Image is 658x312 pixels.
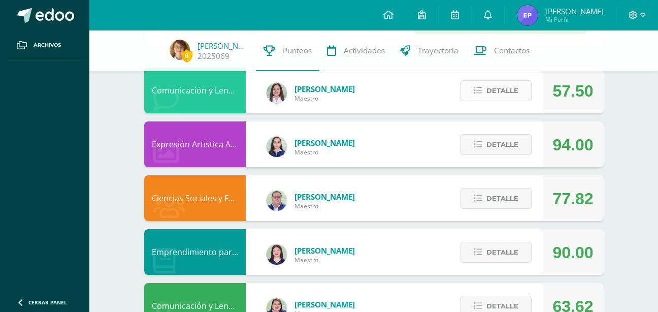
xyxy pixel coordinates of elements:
img: c6fbd6fde5995b0ae88c9c24d7464057.png [170,40,190,60]
div: Ciencias Sociales y Formación Ciudadana [144,175,246,221]
span: Detalle [486,135,518,154]
a: Contactos [466,30,537,71]
div: 77.82 [552,176,593,222]
button: Detalle [460,80,532,101]
a: Punteos [256,30,319,71]
a: 2025069 [198,51,229,61]
img: 360951c6672e02766e5b7d72674f168c.png [267,137,287,157]
div: Emprendimiento para la Productividad [144,229,246,275]
span: [PERSON_NAME] [294,192,355,202]
img: acecb51a315cac2de2e3deefdb732c9f.png [267,83,287,103]
span: Trayectoria [418,45,458,56]
span: Maestro [294,202,355,210]
span: 0 [181,49,192,62]
div: 94.00 [552,122,593,168]
span: Maestro [294,94,355,103]
a: Actividades [319,30,392,71]
span: Actividades [344,45,385,56]
button: Detalle [460,134,532,155]
span: Punteos [283,45,312,56]
img: c1c1b07ef08c5b34f56a5eb7b3c08b85.png [267,191,287,211]
span: Detalle [486,189,518,208]
div: Expresión Artística ARTES PLÁSTICAS [144,121,246,167]
span: Mi Perfil [545,15,604,24]
button: Detalle [460,242,532,263]
a: Archivos [8,30,81,60]
span: Archivos [34,41,61,49]
div: Comunicación y Lenguaje, Inglés [144,68,246,113]
img: a452c7054714546f759a1a740f2e8572.png [267,244,287,265]
span: [PERSON_NAME] [545,6,604,16]
a: [PERSON_NAME] [198,41,248,51]
div: 57.50 [552,68,593,114]
span: [PERSON_NAME] [294,245,355,256]
span: Contactos [494,45,530,56]
span: Maestro [294,256,355,264]
span: Cerrar panel [28,299,67,306]
a: Trayectoria [392,30,466,71]
button: Detalle [460,188,532,209]
span: [PERSON_NAME] [294,84,355,94]
span: [PERSON_NAME] [294,138,355,148]
span: Maestro [294,148,355,157]
img: b45ddb5222421435e9e5a0c45b11e8ab.png [517,5,538,25]
span: Detalle [486,81,518,100]
span: Detalle [486,243,518,262]
div: 90.00 [552,230,593,275]
span: [PERSON_NAME] [294,299,355,309]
